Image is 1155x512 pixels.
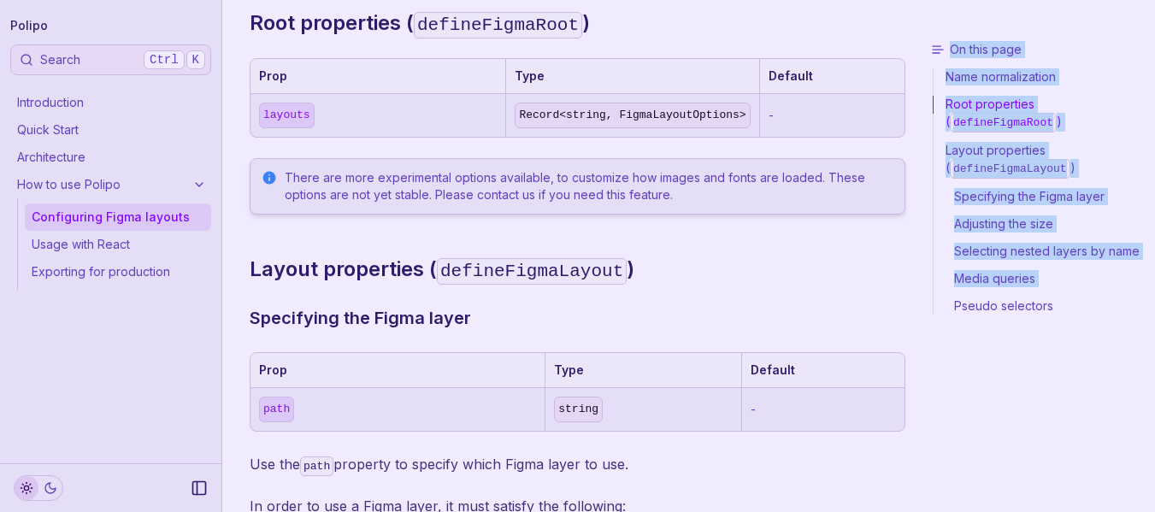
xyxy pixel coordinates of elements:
code: string [554,397,603,422]
code: Record<string, FigmaLayoutOptions> [515,103,750,128]
code: layouts [259,103,315,128]
code: defineFigmaLayout [950,159,1070,179]
code: defineFigmaRoot [414,12,582,38]
button: SearchCtrlK [10,44,211,75]
a: Media queries [934,265,1148,292]
a: Exporting for production [25,258,211,285]
a: Introduction [10,89,211,116]
p: There are more experimental options available, to customize how images and fonts are loaded. Thes... [285,169,894,203]
a: Layout properties (defineFigmaLayout) [250,256,634,284]
th: Type [545,353,741,388]
th: Prop [250,59,505,94]
button: Toggle Theme [14,475,63,501]
code: path [300,456,333,476]
a: Adjusting the size [934,210,1148,238]
a: Selecting nested layers by name [934,238,1148,265]
a: Specifying the Figma layer [934,183,1148,210]
a: Configuring Figma layouts [25,203,211,231]
code: defineFigmaLayout [437,258,627,285]
th: Default [741,353,905,388]
a: Layout properties (defineFigmaLayout) [934,137,1148,183]
a: Root properties (defineFigmaRoot) [934,91,1148,137]
button: Collapse Sidebar [186,474,213,502]
a: How to use Polipo [10,171,211,198]
span: - [751,402,756,416]
a: Quick Start [10,116,211,144]
a: Name normalization [934,68,1148,91]
a: Polipo [10,14,48,38]
a: Root properties (defineFigmaRoot) [250,9,590,38]
code: defineFigmaRoot [950,113,1057,132]
th: Type [505,59,758,94]
code: path [259,397,294,422]
kbd: Ctrl [144,50,185,69]
a: Architecture [10,144,211,171]
a: Usage with React [25,231,211,258]
a: Pseudo selectors [934,292,1148,315]
th: Prop [250,353,545,388]
a: Specifying the Figma layer [250,304,471,332]
p: Use the property to specify which Figma layer to use. [250,452,905,477]
kbd: K [186,50,205,69]
h3: On this page [931,41,1148,58]
span: - [769,108,774,122]
th: Default [759,59,905,94]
